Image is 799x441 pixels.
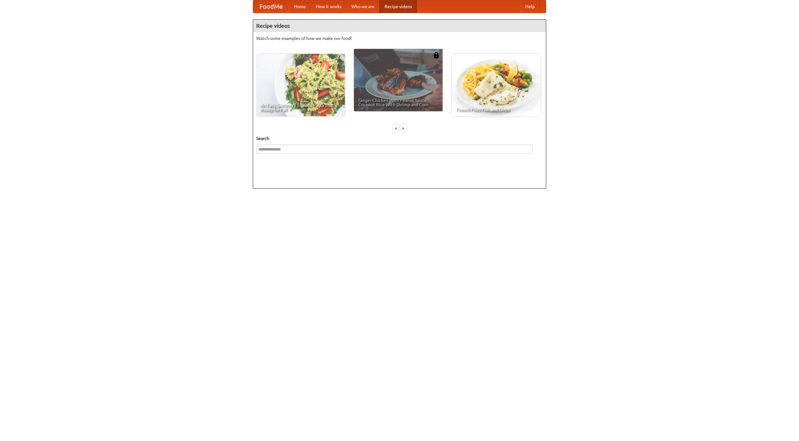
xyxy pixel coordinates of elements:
[253,0,289,13] a: FoodMe
[400,124,406,132] div: »
[289,0,311,13] a: Home
[433,52,439,58] img: 483408.png
[311,0,346,13] a: How it works
[520,0,540,13] a: Help
[261,103,341,112] span: An Easy, Summery Tomato Pasta That's Ready for Fall
[256,54,345,116] a: An Easy, Summery Tomato Pasta That's Ready for Fall
[380,0,417,13] a: Recipe videos
[256,35,543,41] p: Watch some examples of how we make our food!
[452,54,541,116] a: French Fries Fish and Chips
[456,108,536,112] span: French Fries Fish and Chips
[253,20,546,32] h4: Recipe videos
[256,135,543,141] h5: Search
[393,124,399,132] div: «
[346,0,380,13] a: Who we are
